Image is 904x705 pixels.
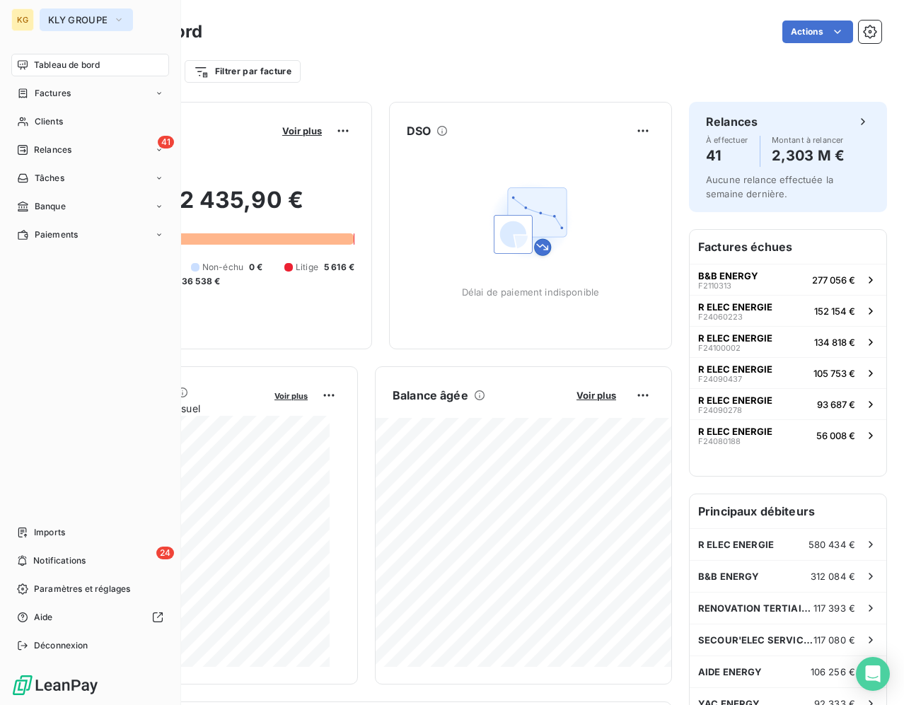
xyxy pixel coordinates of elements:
div: KG [11,8,34,31]
span: -36 538 € [178,275,220,288]
span: F2110313 [698,281,731,290]
span: F24080188 [698,437,741,445]
span: B&B ENERGY [698,270,758,281]
span: Imports [34,526,65,539]
span: Déconnexion [34,639,88,652]
span: Aucune relance effectuée la semaine dernière. [706,174,833,199]
span: 580 434 € [809,539,855,550]
button: Filtrer par facture [185,60,301,83]
span: AIDE ENERGY [698,666,763,677]
span: Aide [34,611,53,624]
span: F24090437 [698,375,742,383]
a: Banque [11,195,169,218]
span: Tableau de bord [34,59,100,71]
a: Paramètres et réglages [11,578,169,600]
a: Paiements [11,223,169,246]
span: F24100002 [698,344,741,352]
a: Tâches [11,167,169,190]
span: SECOUR'ELEC SERVICES [698,634,813,646]
button: R ELEC ENERGIEF2408018856 008 € [690,419,886,450]
span: 152 154 € [814,305,855,317]
span: Paramètres et réglages [34,583,130,595]
span: Banque [35,200,66,213]
button: R ELEC ENERGIEF24090437105 753 € [690,357,886,388]
h6: Balance âgée [393,387,468,404]
span: 24 [156,547,174,559]
button: Voir plus [278,124,326,137]
button: Voir plus [572,389,620,402]
span: 41 [158,136,174,148]
button: B&B ENERGYF2110313277 056 € [690,264,886,295]
a: Tableau de bord [11,54,169,76]
span: Voir plus [576,390,616,401]
h6: Principaux débiteurs [690,494,886,528]
span: R ELEC ENERGIE [698,332,772,344]
span: 117 080 € [813,634,855,646]
span: 117 393 € [813,602,855,614]
span: Tâches [35,172,64,185]
h2: 2 372 435,90 € [80,186,354,228]
span: 0 € [249,261,262,274]
span: Montant à relancer [772,136,845,144]
span: KLY GROUPE [48,14,108,25]
span: R ELEC ENERGIE [698,363,772,375]
img: Logo LeanPay [11,674,99,697]
span: 312 084 € [811,571,855,582]
span: 105 753 € [813,368,855,379]
span: 134 818 € [814,337,855,348]
span: 5 616 € [324,261,354,274]
span: Clients [35,115,63,128]
span: 106 256 € [811,666,855,677]
h6: DSO [407,122,431,139]
button: Actions [782,21,853,43]
span: Délai de paiement indisponible [462,286,600,298]
a: Aide [11,606,169,629]
span: R ELEC ENERGIE [698,395,772,406]
span: Voir plus [274,391,308,401]
button: Voir plus [270,389,312,402]
span: Relances [34,144,71,156]
span: R ELEC ENERGIE [698,426,772,437]
h6: Factures échues [690,230,886,264]
h4: 2,303 M € [772,144,845,167]
span: Paiements [35,228,78,241]
a: Clients [11,110,169,133]
span: À effectuer [706,136,748,144]
span: Litige [296,261,318,274]
h4: 41 [706,144,748,167]
a: Factures [11,82,169,105]
span: 277 056 € [812,274,855,286]
span: Voir plus [282,125,322,136]
a: 41Relances [11,139,169,161]
button: R ELEC ENERGIEF24060223152 154 € [690,295,886,326]
h6: Relances [706,113,758,130]
span: R ELEC ENERGIE [698,301,772,313]
img: Empty state [485,176,576,267]
span: B&B ENERGY [698,571,760,582]
div: Open Intercom Messenger [856,657,890,691]
span: 93 687 € [817,399,855,410]
span: Notifications [33,554,86,567]
button: R ELEC ENERGIEF24100002134 818 € [690,326,886,357]
span: F24060223 [698,313,743,321]
span: R ELEC ENERGIE [698,539,774,550]
a: Imports [11,521,169,544]
span: Factures [35,87,71,100]
span: RENOVATION TERTIAIRE SERVICE [698,602,813,614]
span: 56 008 € [816,430,855,441]
button: R ELEC ENERGIEF2409027893 687 € [690,388,886,419]
span: Non-échu [202,261,243,274]
span: F24090278 [698,406,742,414]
